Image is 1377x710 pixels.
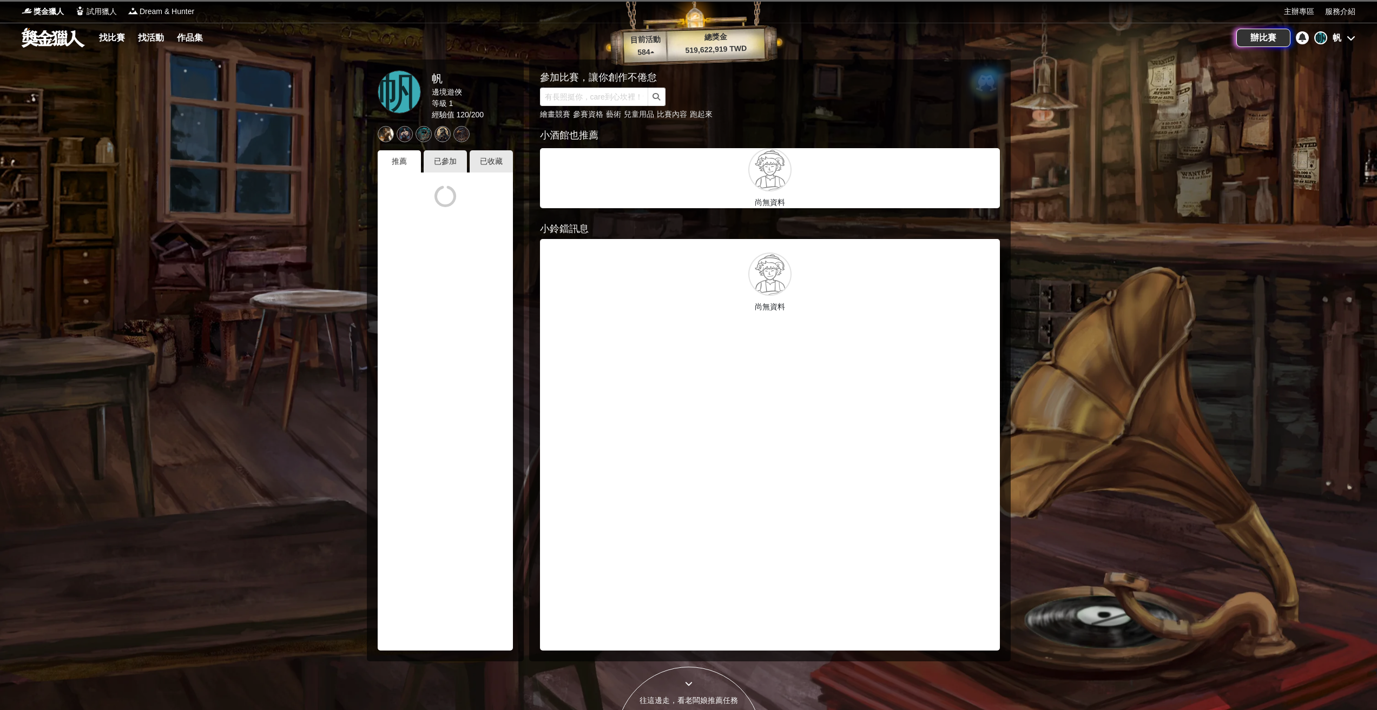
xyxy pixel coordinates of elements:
a: 服務介紹 [1325,6,1355,17]
a: Logo試用獵人 [75,6,117,17]
div: 帆 [1333,31,1341,44]
span: 經驗值 [432,110,454,119]
div: 已參加 [424,150,467,172]
input: 有長照挺你，care到心坎裡！青春出手，拍出照顧 影音徵件活動 [540,88,648,106]
span: 獎金獵人 [34,6,64,17]
a: 主辦專區 [1284,6,1314,17]
a: Logo獎金獵人 [22,6,64,17]
div: 往這邊走，看老闆娘推薦任務 [616,695,761,706]
span: Dream & Hunter [140,6,194,17]
span: 120 / 200 [456,110,484,119]
p: 總獎金 [667,30,765,44]
a: LogoDream & Hunter [128,6,194,17]
a: 兒童用品 [624,110,654,118]
div: 小鈴鐺訊息 [540,222,1000,236]
span: 等級 [432,99,447,108]
div: 帆 [1314,31,1327,44]
span: 試用獵人 [87,6,117,17]
p: 尚無資料 [548,301,992,313]
a: 作品集 [173,30,207,45]
a: 找比賽 [95,30,129,45]
a: 找活動 [134,30,168,45]
div: 已收藏 [470,150,513,172]
p: 尚無資料 [540,197,1000,208]
a: 帆 [378,70,421,114]
div: 帆 [432,70,484,87]
a: 跑起來 [690,110,713,118]
div: 推薦 [378,150,421,172]
div: 參加比賽，讓你創作不倦怠 [540,70,962,85]
a: 辦比賽 [1236,29,1290,47]
img: Logo [22,5,32,16]
div: 小酒館也推薦 [540,128,1000,143]
p: 584 ▴ [624,46,668,59]
a: 參賽資格 [573,110,603,118]
div: 邊境遊俠 [432,87,484,98]
a: 繪畫競賽 [540,110,570,118]
img: Logo [128,5,139,16]
a: 比賽內容 [657,110,687,118]
a: 藝術 [606,110,621,118]
p: 目前活動 [623,34,667,47]
img: Logo [75,5,85,16]
span: 1 [449,99,453,108]
p: 519,622,919 TWD [667,42,765,57]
